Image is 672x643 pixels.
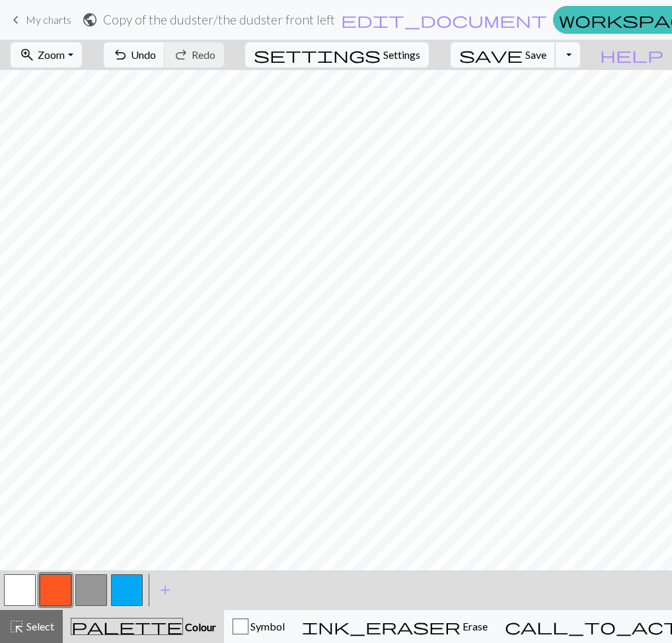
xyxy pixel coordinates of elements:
span: Select [24,620,54,632]
a: My charts [8,9,71,31]
span: add [157,581,173,599]
button: Colour [63,610,224,643]
button: Undo [104,42,165,67]
button: Save [451,42,556,67]
span: ink_eraser [302,617,461,636]
span: keyboard_arrow_left [8,11,24,29]
span: Settings [383,47,420,63]
i: Settings [254,47,381,63]
span: Save [525,48,546,61]
span: highlight_alt [9,617,24,636]
span: Zoom [38,48,65,61]
span: Undo [131,48,156,61]
span: Colour [183,621,216,633]
button: Symbol [224,610,293,643]
span: help [600,46,663,64]
span: edit_document [341,11,547,29]
button: Erase [293,610,496,643]
span: Erase [461,620,488,632]
span: zoom_in [19,46,35,64]
span: public [82,11,98,29]
span: My charts [26,13,71,26]
span: save [459,46,523,64]
button: Zoom [11,42,81,67]
span: settings [254,46,381,64]
span: palette [71,617,182,636]
button: SettingsSettings [245,42,429,67]
span: Symbol [248,620,285,632]
span: undo [112,46,128,64]
h2: Copy of the dudster / the dudster front left [103,12,335,27]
